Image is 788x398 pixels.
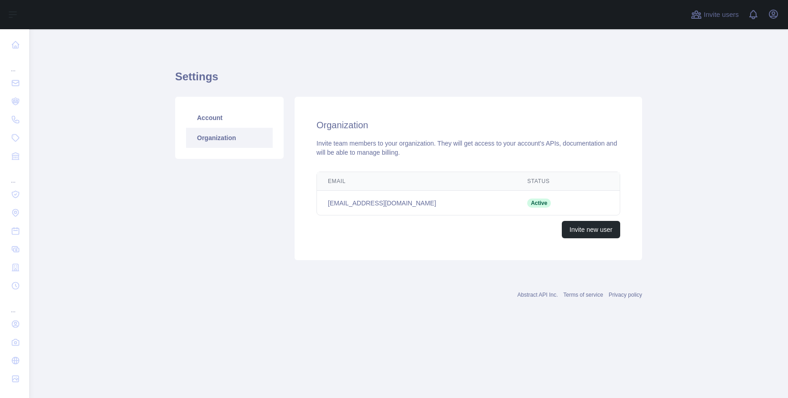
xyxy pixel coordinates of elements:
a: Terms of service [563,292,603,298]
button: Invite users [689,7,741,22]
a: Organization [186,128,273,148]
div: Invite team members to your organization. They will get access to your account's APIs, documentat... [316,139,620,157]
div: ... [7,55,22,73]
a: Abstract API Inc. [518,292,558,298]
a: Privacy policy [609,292,642,298]
span: Invite users [704,10,739,20]
div: ... [7,296,22,314]
span: Active [527,199,551,208]
button: Invite new user [562,221,620,238]
a: Account [186,108,273,128]
h1: Settings [175,69,642,91]
th: Status [516,172,586,191]
td: [EMAIL_ADDRESS][DOMAIN_NAME] [317,191,516,215]
h2: Organization [316,119,620,131]
div: ... [7,166,22,184]
th: Email [317,172,516,191]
